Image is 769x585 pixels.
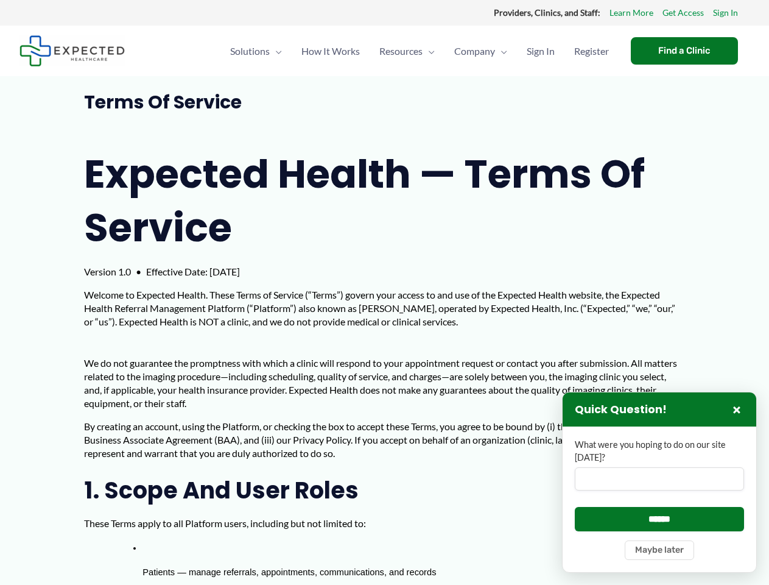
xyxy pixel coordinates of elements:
[270,30,282,73] span: Menu Toggle
[494,7,600,18] strong: Providers, Clinics, and Staff:
[729,402,744,417] button: Close
[84,147,685,255] h1: Expected Health — Terms of Service
[84,420,685,460] p: By creating an account, using the Platform, or checking the box to accept these Terms, you agree ...
[454,30,495,73] span: Company
[517,30,564,73] a: Sign In
[220,30,619,73] nav: Primary Site Navigation
[292,30,370,73] a: How It Works
[625,541,694,560] button: Maybe later
[301,30,360,73] span: How It Works
[527,30,555,73] span: Sign In
[84,517,685,530] p: These Terms apply to all Platform users, including but not limited to:
[370,30,444,73] a: ResourcesMenu Toggle
[713,5,738,21] a: Sign In
[230,30,270,73] span: Solutions
[495,30,507,73] span: Menu Toggle
[574,30,609,73] span: Register
[423,30,435,73] span: Menu Toggle
[575,439,744,464] label: What were you hoping to do on our site [DATE]?
[575,403,667,417] h3: Quick Question!
[84,356,685,410] p: We do not guarantee the promptness with which a clinic will respond to your appointment request o...
[444,30,517,73] a: CompanyMenu Toggle
[19,35,125,66] img: Expected Healthcare Logo - side, dark font, small
[84,475,685,506] h2: 1. Scope and User Roles
[220,30,292,73] a: SolutionsMenu Toggle
[84,288,685,328] p: Welcome to Expected Health. These Terms of Service (“Terms”) govern your access to and use of the...
[84,91,685,113] h1: Terms of Service
[564,30,619,73] a: Register
[142,566,685,578] p: Patients — manage referrals, appointments, communications, and records
[631,37,738,65] a: Find a Clinic
[379,30,423,73] span: Resources
[84,265,685,278] p: Version 1.0 • Effective Date: [DATE]
[662,5,704,21] a: Get Access
[609,5,653,21] a: Learn More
